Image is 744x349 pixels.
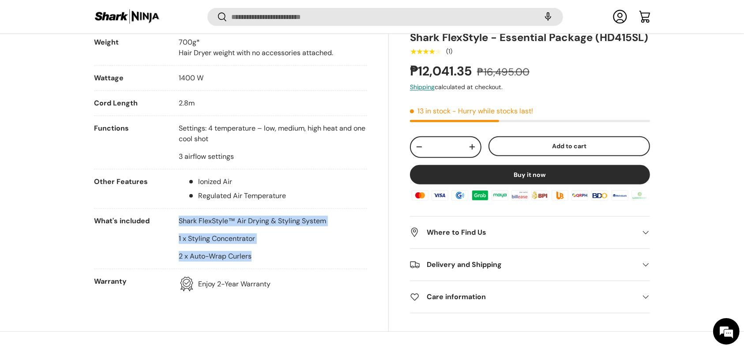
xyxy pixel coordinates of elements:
p: Enjoy 2-Year Warranty [179,276,271,292]
img: bpi [530,188,549,202]
h2: Care information [410,292,636,302]
li: Ionized Air [188,176,286,187]
s: ₱16,495.00 [477,65,530,79]
button: Add to cart [488,136,650,156]
h1: Shark FlexStyle - Essential Package (HD415SL) [410,30,650,44]
div: (1) [446,48,452,55]
img: icon-guarantee.webp [179,276,195,292]
li: Regulated Air Temperature [188,191,286,201]
img: billease [510,188,530,202]
div: Minimize live chat window [145,4,166,26]
summary: Delivery and Shipping [410,249,650,281]
p: Shark FlexStyle™ Air Drying & Styling System [179,216,326,226]
div: What's included [94,216,165,262]
img: Shark Ninja Philippines [94,8,160,25]
summary: Care information [410,281,650,313]
span: 1400 W [179,73,203,83]
img: maya [490,188,510,202]
p: 1 x Styling Concentrator [179,233,326,244]
button: Buy it now [410,165,650,184]
img: visa [430,188,450,202]
div: Warranty [94,276,165,292]
div: calculated at checkout. [410,83,650,92]
div: Weight [94,37,165,58]
h2: Delivery and Shipping [410,259,636,270]
p: - Hurry while stocks last! [452,106,533,116]
div: Cord Length [94,98,165,109]
img: ubp [550,188,570,202]
div: Wattage [94,73,165,83]
div: Chat with us now [46,49,148,61]
div: Other Features [94,176,165,201]
div: 4.0 out of 5.0 stars [410,47,441,55]
h2: Where to Find Us [410,227,636,238]
p: Settings: 4 temperature – low, medium, high heat and one cool shot [179,123,367,144]
span: ★★★★★ [410,47,441,56]
span: 700g* Hair Dryer weight with no accessories attached. [179,38,333,57]
span: 2.8m [179,98,195,108]
span: We're online! [51,111,122,200]
summary: Where to Find Us [410,217,650,248]
img: master [410,188,430,202]
span: 13 in stock [410,106,451,116]
img: gcash [450,188,470,202]
img: landbank [630,188,650,202]
div: Functions [94,123,165,162]
p: 2 x Auto-Wrap Curlers [179,251,326,262]
a: Shipping [410,83,435,91]
textarea: Type your message and hit 'Enter' [4,241,168,272]
img: grabpay [470,188,490,202]
speech-search-button: Search by voice [534,7,562,26]
img: bdo [590,188,609,202]
img: metrobank [610,188,629,202]
img: qrph [570,188,590,202]
strong: ₱12,041.35 [410,63,474,79]
p: 3 airflow settings [179,151,367,162]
